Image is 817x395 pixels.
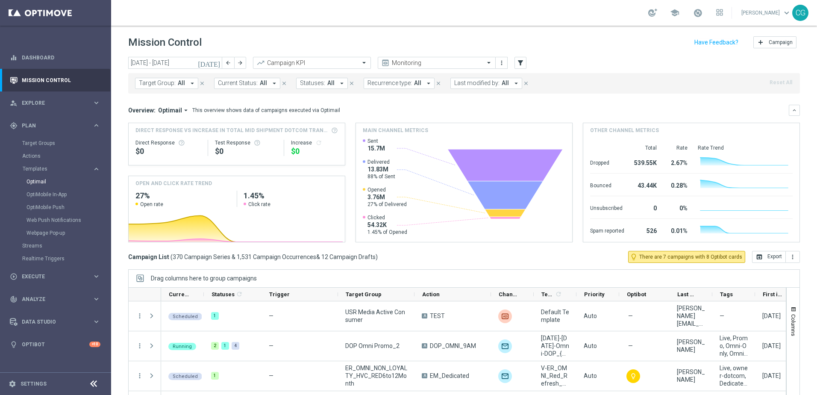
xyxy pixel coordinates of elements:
[720,312,724,320] span: —
[22,162,110,239] div: Templates
[628,251,745,263] button: lightbulb_outline There are 7 campaigns with 8 Optibot cards
[635,155,657,169] div: 539.55K
[215,139,276,146] div: Test Response
[430,342,476,350] span: DOP_OMNI_9AM
[10,54,18,62] i: equalizer
[269,372,273,379] span: —
[232,342,239,350] div: 4
[367,144,385,152] span: 15.7M
[498,310,512,323] img: Liveramp
[378,57,496,69] ng-select: Monitoring
[92,99,100,107] i: keyboard_arrow_right
[9,273,101,280] button: play_circle_outline Execute keyboard_arrow_right
[234,57,246,69] button: arrow_forward
[212,291,235,298] span: Statuses
[763,291,783,298] span: First in Range
[720,291,733,298] span: Tags
[22,150,110,162] div: Actions
[140,201,163,208] span: Open rate
[280,79,288,88] button: close
[367,138,385,144] span: Sent
[26,227,110,239] div: Webpage Pop-up
[635,200,657,214] div: 0
[367,165,395,173] span: 13.83M
[667,144,688,151] div: Rate
[9,77,101,84] button: Mission Control
[762,372,781,380] div: 16 Sep 2025, Tuesday
[555,291,562,298] i: refresh
[22,252,110,265] div: Realtime Triggers
[135,180,212,187] h4: OPEN AND CLICK RATE TREND
[10,99,92,107] div: Explore
[248,201,270,208] span: Click rate
[635,144,657,151] div: Total
[517,59,524,67] i: filter_alt
[753,36,796,48] button: add Campaign
[367,221,407,229] span: 54.32K
[156,106,192,114] button: Optimail arrow_drop_down
[364,78,435,89] button: Recurrence type: All arrow_drop_down
[270,80,278,87] i: arrow_drop_down
[22,123,92,128] span: Plan
[498,339,512,353] img: Optimail
[348,79,356,88] button: close
[22,319,92,324] span: Data Studio
[367,193,407,201] span: 3.76M
[197,57,222,70] button: [DATE]
[89,342,100,347] div: +10
[128,57,222,69] input: Select date range
[26,230,89,236] a: Webpage Pop-up
[253,57,371,69] ng-select: Campaign KPI
[677,368,705,383] div: John Bruzzese
[9,318,101,325] button: Data Studio keyboard_arrow_right
[541,334,569,357] span: 9.14.25-Sunday-Omni-DOP_{X}, 9.15.25-Monday-Omni-DOP_{X}, 9.16.25-Tuesday-Omni-DOP_{X}, 9.17.25-W...
[498,59,505,66] i: more_vert
[211,312,219,320] div: 1
[422,373,427,378] span: A
[291,146,338,156] div: $0
[628,312,633,320] span: —
[173,314,198,319] span: Scheduled
[786,251,800,263] button: more_vert
[173,374,198,379] span: Scheduled
[9,296,101,303] button: track_changes Analyze keyboard_arrow_right
[9,100,101,106] button: person_search Explore keyboard_arrow_right
[677,304,705,327] div: kevin.renick@staples.com
[26,178,89,185] a: Optimail
[26,191,89,198] a: OptiMobile In-App
[422,291,440,298] span: Action
[522,79,530,88] button: close
[211,372,219,380] div: 1
[128,36,202,49] h1: Mission Control
[584,342,597,349] span: Auto
[367,80,412,87] span: Recurrence type:
[269,291,290,298] span: Trigger
[199,80,205,86] i: close
[345,308,407,324] span: USR Media Active Consumer
[237,60,243,66] i: arrow_forward
[182,106,190,114] i: arrow_drop_down
[128,253,378,261] h3: Campaign List
[345,364,407,387] span: ER_OMNI_NON_LOYALTY_HVC_RED6to12Month
[281,80,287,86] i: close
[10,122,92,130] div: Plan
[173,344,192,349] span: Running
[168,342,196,350] colored-tag: Running
[22,153,89,159] a: Actions
[667,178,688,192] div: 0.28%
[541,291,554,298] span: Templates
[769,39,793,45] span: Campaign
[168,372,202,380] colored-tag: Scheduled
[315,139,322,146] i: refresh
[10,318,92,326] div: Data Studio
[256,59,265,67] i: trending_up
[590,223,624,237] div: Spam reported
[10,122,18,130] i: gps_fixed
[136,372,144,380] button: more_vert
[9,54,101,61] button: equalizer Dashboard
